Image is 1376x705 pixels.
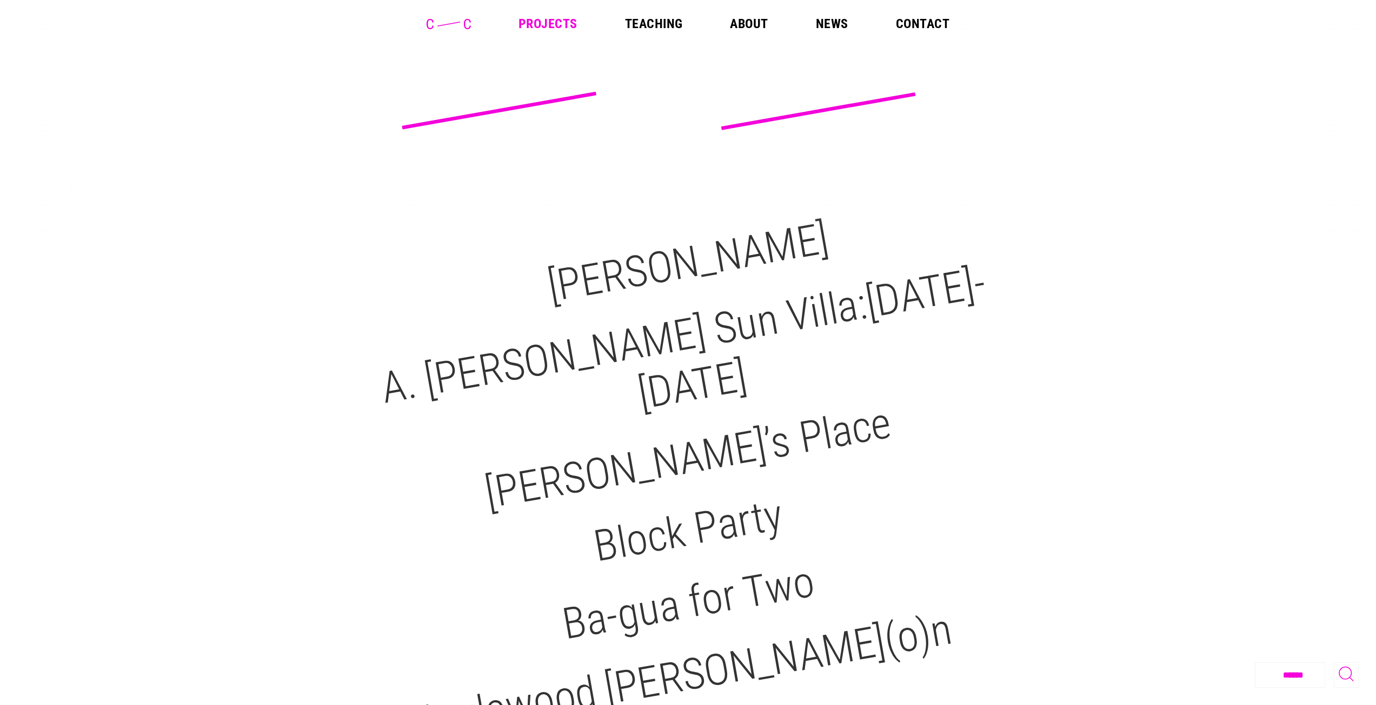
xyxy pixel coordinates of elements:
a: Contact [896,17,949,30]
a: Ba-gua for Two [559,556,817,650]
a: A. [PERSON_NAME] Sun Villa:[DATE]-[DATE] [378,257,989,420]
a: Teaching [625,17,683,30]
button: Toggle Search [1334,662,1359,688]
a: Block Party [590,489,786,572]
a: About [730,17,768,30]
a: [PERSON_NAME] [544,213,832,312]
a: Projects [519,17,577,30]
a: News [816,17,848,30]
a: [PERSON_NAME]’s Place [481,398,895,519]
nav: Main Menu [519,17,949,30]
